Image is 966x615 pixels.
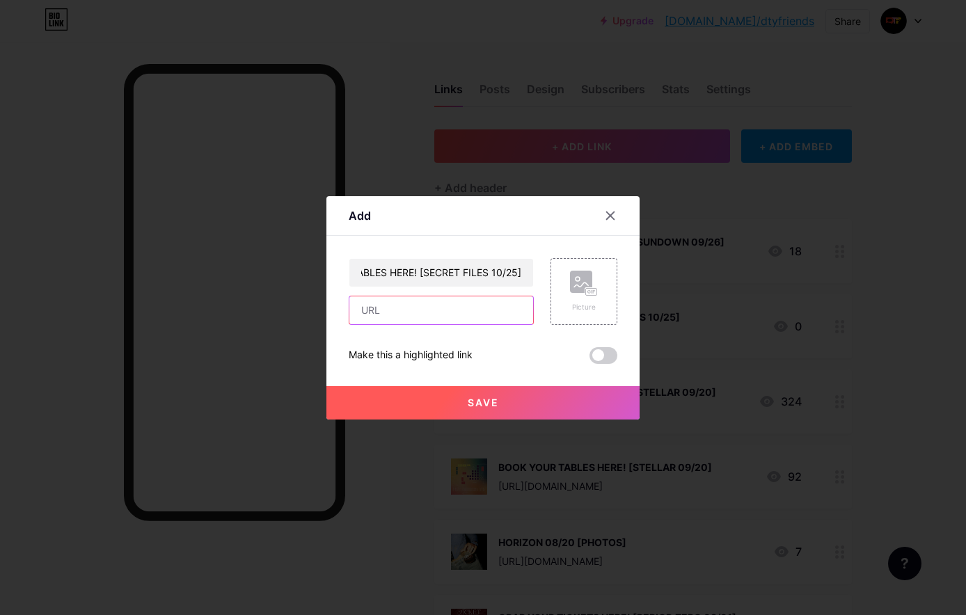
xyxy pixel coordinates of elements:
[570,302,598,312] div: Picture
[326,386,640,420] button: Save
[349,259,533,287] input: Title
[349,296,533,324] input: URL
[349,347,473,364] div: Make this a highlighted link
[349,207,371,224] div: Add
[468,397,499,408] span: Save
